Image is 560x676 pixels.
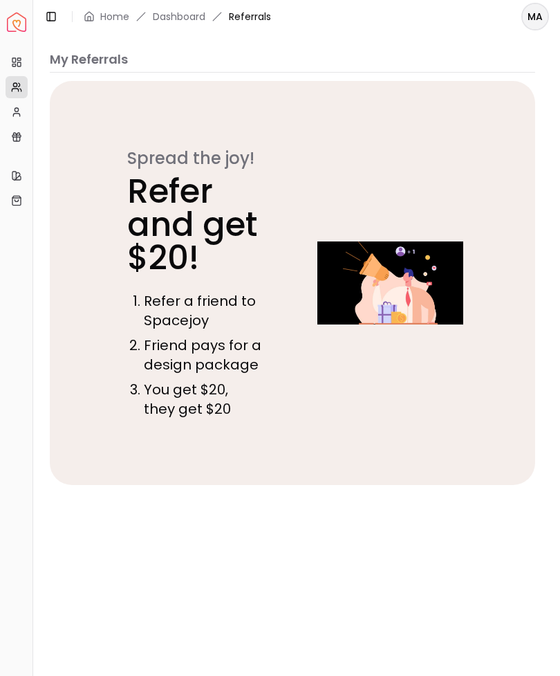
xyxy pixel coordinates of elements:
[127,147,262,170] p: Spread the joy!
[229,10,271,24] span: Referrals
[301,241,480,325] img: Referral callout
[100,10,129,24] a: Home
[84,10,271,24] nav: breadcrumb
[153,10,205,24] a: Dashboard
[523,4,548,29] span: MA
[144,291,262,330] li: Refer a friend to Spacejoy
[127,175,262,275] p: Refer and get $20!
[7,12,26,32] img: Spacejoy Logo
[50,50,535,69] p: My Referrals
[7,12,26,32] a: Spacejoy
[521,3,549,30] button: MA
[144,380,262,419] li: You get $20, they get $20
[144,336,262,374] li: Friend pays for a design package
